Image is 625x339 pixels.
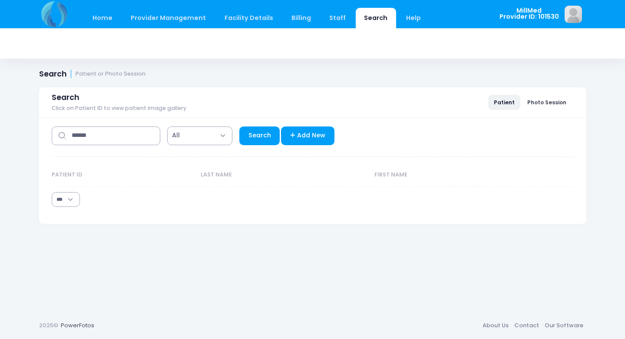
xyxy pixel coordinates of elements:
a: Provider Management [122,8,215,28]
a: Patient [488,95,520,110]
a: Our Software [542,318,586,333]
th: Last Name [196,164,370,186]
span: Search [52,93,79,102]
a: Search [239,126,280,145]
th: Patient ID [52,164,197,186]
span: 2025© [39,321,58,329]
img: image [565,6,582,23]
a: Facility Details [216,8,281,28]
a: Photo Session [522,95,572,110]
h1: Search [39,70,146,79]
span: MillMed Provider ID: 101530 [499,7,559,20]
a: Billing [283,8,319,28]
a: Staff [321,8,354,28]
a: About Us [480,318,512,333]
a: PowerFotos [61,321,94,329]
a: Home [84,8,121,28]
a: Search [356,8,396,28]
th: First Name [370,164,551,186]
a: Add New [281,126,334,145]
span: All [172,131,180,140]
small: Patient or Photo Session [76,71,146,77]
span: All [167,126,232,145]
a: Help [397,8,429,28]
a: Contact [512,318,542,333]
span: Click on Patient ID to view patient image gallery [52,105,186,112]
